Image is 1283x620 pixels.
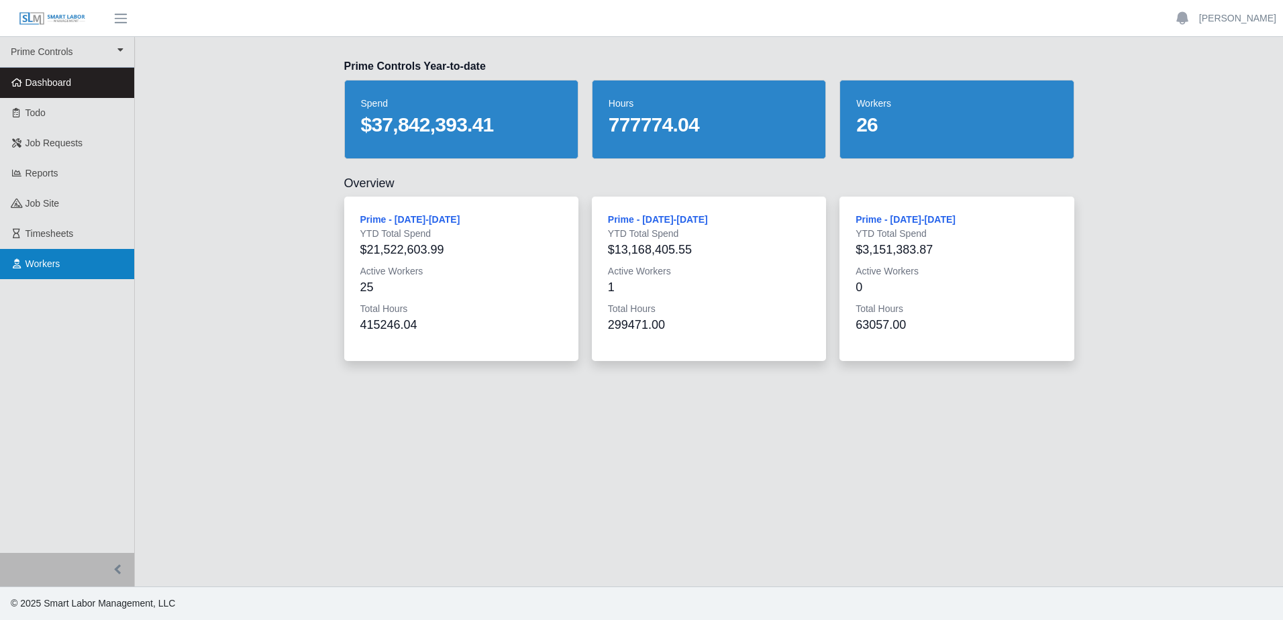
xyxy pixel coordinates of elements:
[360,264,562,278] dt: Active Workers
[1199,11,1276,25] a: [PERSON_NAME]
[856,278,1058,297] div: 0
[25,198,60,209] span: job site
[360,214,460,225] a: Prime - [DATE]-[DATE]
[360,227,562,240] dt: YTD Total Spend
[608,214,708,225] a: Prime - [DATE]-[DATE]
[856,113,1057,137] dd: 26
[856,240,1058,259] div: $3,151,383.87
[856,315,1058,334] div: 63057.00
[25,258,60,269] span: Workers
[856,227,1058,240] dt: YTD Total Spend
[19,11,86,26] img: SLM Logo
[25,77,72,88] span: Dashboard
[608,302,810,315] dt: Total Hours
[608,240,810,259] div: $13,168,405.55
[360,240,562,259] div: $21,522,603.99
[856,302,1058,315] dt: Total Hours
[856,97,1057,110] dt: workers
[608,227,810,240] dt: YTD Total Spend
[856,214,956,225] a: Prime - [DATE]-[DATE]
[344,175,1074,191] h2: Overview
[25,138,83,148] span: Job Requests
[361,113,562,137] dd: $37,842,393.41
[360,302,562,315] dt: Total Hours
[608,264,810,278] dt: Active Workers
[25,228,74,239] span: Timesheets
[344,58,1074,74] h3: Prime Controls Year-to-date
[609,97,809,110] dt: hours
[608,315,810,334] div: 299471.00
[361,97,562,110] dt: spend
[360,278,562,297] div: 25
[25,168,58,178] span: Reports
[856,264,1058,278] dt: Active Workers
[25,107,46,118] span: Todo
[609,113,809,137] dd: 777774.04
[608,278,810,297] div: 1
[360,315,562,334] div: 415246.04
[11,598,175,609] span: © 2025 Smart Labor Management, LLC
